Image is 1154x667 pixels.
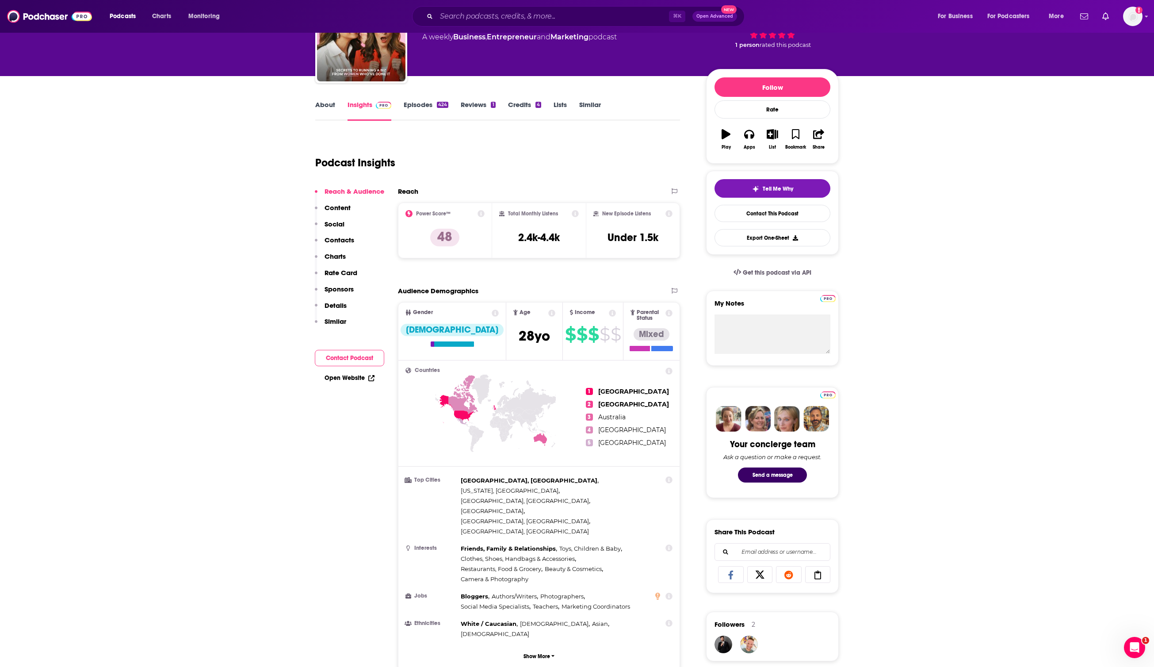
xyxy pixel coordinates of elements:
button: Share [807,123,830,155]
span: Followers [715,620,745,629]
div: List [769,145,776,150]
span: 1 person [735,42,760,48]
button: Bookmark [784,123,807,155]
span: Restaurants, Food & Grocery [461,565,541,572]
span: Charts [152,10,171,23]
p: Details [325,301,347,310]
h3: Share This Podcast [715,528,775,536]
span: , [520,619,590,629]
span: 1 [1142,637,1149,644]
button: Charts [315,252,346,268]
p: Similar [325,317,346,326]
span: 5 [586,439,593,446]
iframe: Intercom live chat [1124,637,1145,658]
span: Age [520,310,531,315]
p: Contacts [325,236,354,244]
img: gregbodenair [740,636,758,653]
span: , [461,619,518,629]
h3: Jobs [405,593,457,599]
a: Entrepreneur [487,33,537,41]
span: 1 [586,388,593,395]
input: Search podcasts, credits, & more... [436,9,669,23]
span: Authors/Writers [492,593,537,600]
a: Similar [579,100,601,121]
span: Bloggers [461,593,488,600]
span: Teachers [533,603,558,610]
button: Play [715,123,737,155]
h2: Power Score™ [416,211,451,217]
button: Show profile menu [1123,7,1143,26]
button: Contact Podcast [315,350,384,366]
span: [GEOGRAPHIC_DATA], [GEOGRAPHIC_DATA] [461,497,589,504]
button: Follow [715,77,830,97]
span: , [461,554,576,564]
a: Pro website [820,390,836,399]
span: [GEOGRAPHIC_DATA] [598,439,666,447]
a: InsightsPodchaser Pro [348,100,391,121]
span: [GEOGRAPHIC_DATA] [598,387,669,395]
span: [GEOGRAPHIC_DATA] [461,507,524,514]
button: Send a message [738,468,807,483]
span: Monitoring [188,10,220,23]
div: 424 [437,102,448,108]
p: Reach & Audience [325,187,384,195]
span: , [492,591,538,602]
button: Open AdvancedNew [692,11,737,22]
span: rated this podcast [760,42,811,48]
span: , [461,602,531,612]
div: Apps [744,145,755,150]
span: , [461,564,543,574]
span: , [461,506,525,516]
span: Camera & Photography [461,575,528,583]
span: 3 [586,414,593,421]
span: , [533,602,559,612]
span: [DEMOGRAPHIC_DATA] [461,630,529,637]
div: Play [722,145,731,150]
span: Social Media Specialists [461,603,529,610]
img: Barbara Profile [745,406,771,432]
span: , [540,591,585,602]
div: 2 [752,621,755,629]
div: 4 [535,102,541,108]
div: 1 [491,102,495,108]
p: Show More [524,653,550,659]
span: Get this podcast via API [743,269,811,276]
button: open menu [103,9,147,23]
span: , [592,619,609,629]
div: Rate [715,100,830,119]
div: Ask a question or make a request. [723,453,822,460]
img: Jon Profile [803,406,829,432]
button: tell me why sparkleTell Me Why [715,179,830,198]
h3: Under 1.5k [608,231,658,244]
div: Mixed [634,328,669,341]
h2: Audience Demographics [398,287,478,295]
h3: Interests [405,545,457,551]
h3: 2.4k-4.4k [518,231,560,244]
span: More [1049,10,1064,23]
img: Podchaser Pro [820,391,836,399]
button: open menu [1043,9,1075,23]
span: , [461,516,590,526]
span: $ [588,327,599,341]
span: 2 [586,401,593,408]
span: [GEOGRAPHIC_DATA], [GEOGRAPHIC_DATA] [461,528,589,535]
span: [GEOGRAPHIC_DATA] [598,426,666,434]
span: Clothes, Shoes, Handbags & Accessories [461,555,575,562]
span: , [461,496,590,506]
a: Contact This Podcast [715,205,830,222]
div: Bookmark [785,145,806,150]
a: Lists [554,100,567,121]
span: New [721,5,737,14]
img: Podchaser - Follow, Share and Rate Podcasts [7,8,92,25]
img: JohirMia [715,636,732,653]
button: Apps [737,123,760,155]
span: , [461,486,560,496]
a: Reviews1 [461,100,495,121]
svg: Add a profile image [1135,7,1143,14]
div: A weekly podcast [422,32,617,42]
h1: Podcast Insights [315,156,395,169]
span: , [559,544,622,554]
div: Search podcasts, credits, & more... [420,6,753,27]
